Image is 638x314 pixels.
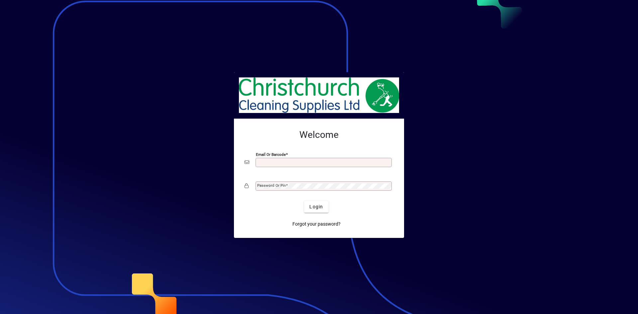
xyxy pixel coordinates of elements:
[257,183,286,188] mat-label: Password or Pin
[309,203,323,210] span: Login
[304,201,328,213] button: Login
[292,221,341,228] span: Forgot your password?
[245,129,393,141] h2: Welcome
[290,218,343,230] a: Forgot your password?
[256,152,286,157] mat-label: Email or Barcode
